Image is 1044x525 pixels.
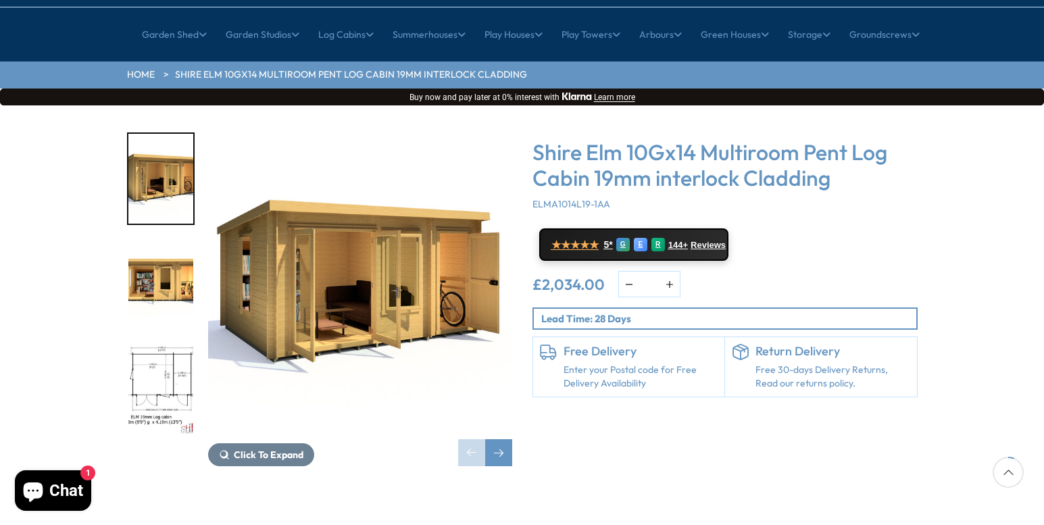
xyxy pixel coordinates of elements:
span: ★★★★★ [551,239,599,251]
img: Shire Elm 10Gx14 Multiroom Pent Log Cabin 19mm interlock Cladding - Best Shed [208,132,512,436]
button: Click To Expand [208,443,314,466]
img: Elm2990x419010x1419mm000lifestyle_0458a933-2e40-4a08-b390-b53926bfbfbf_200x200.jpg [128,240,193,330]
div: Previous slide [458,439,485,466]
a: Green Houses [701,18,769,51]
div: E [634,238,647,251]
div: R [651,238,665,251]
div: Next slide [485,439,512,466]
div: 2 / 11 [127,239,195,331]
inbox-online-store-chat: Shopify online store chat [11,470,95,514]
img: Elm2990x419010x1419mm030lifestyle_ffc7861f-054b-43f1-9d89-4b5e3059d434_200x200.jpg [128,134,193,224]
span: 144+ [668,240,688,251]
a: Garden Studios [226,18,299,51]
a: Log Cabins [318,18,374,51]
div: 1 / 11 [127,132,195,225]
span: Reviews [691,240,726,251]
h6: Return Delivery [755,344,910,359]
a: Play Houses [484,18,543,51]
div: 1 / 11 [208,132,512,466]
div: G [616,238,630,251]
h3: Shire Elm 10Gx14 Multiroom Pent Log Cabin 19mm interlock Cladding [532,139,918,191]
a: Storage [788,18,830,51]
a: Shire Elm 10Gx14 Multiroom Pent Log Cabin 19mm interlock Cladding [175,68,527,82]
span: ELMA1014L19-1AA [532,198,610,210]
a: Summerhouses [393,18,466,51]
a: Garden Shed [142,18,207,51]
a: HOME [127,68,155,82]
ins: £2,034.00 [532,277,605,292]
a: Arbours [639,18,682,51]
img: Elm2990x419010x1419mmPLAN_03906ce9-f245-4f29-b63a-0a9fc3b37f33_200x200.jpg [128,345,193,435]
span: Click To Expand [234,449,303,461]
a: ★★★★★ 5* G E R 144+ Reviews [539,228,728,261]
p: Lead Time: 28 Days [541,311,916,326]
a: Play Towers [562,18,620,51]
a: Enter your Postal code for Free Delivery Availability [564,364,718,390]
h6: Free Delivery [564,344,718,359]
p: Free 30-days Delivery Returns, Read our returns policy. [755,364,910,390]
div: 3 / 11 [127,344,195,436]
a: Groundscrews [849,18,920,51]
